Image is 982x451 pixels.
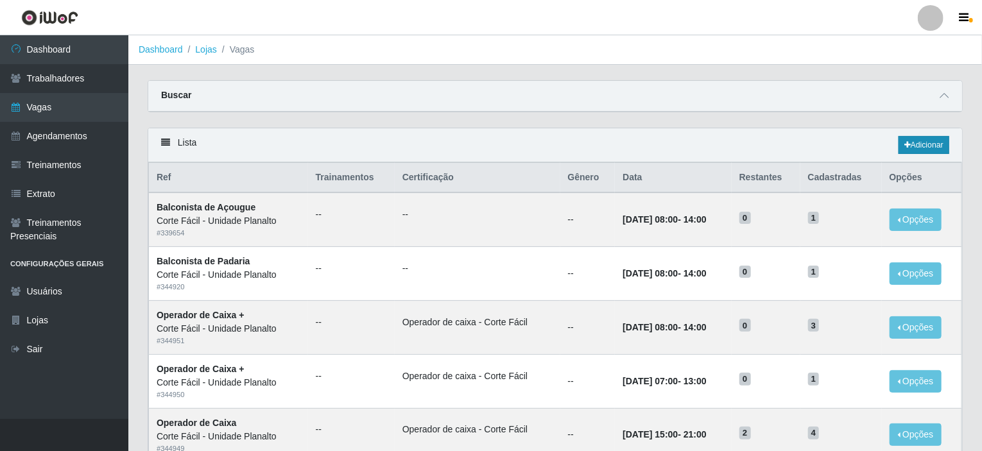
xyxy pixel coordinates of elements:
[623,322,706,332] strong: -
[157,322,300,336] div: Corte Fácil - Unidade Planalto
[157,214,300,228] div: Corte Fácil - Unidade Planalto
[157,336,300,346] div: # 344951
[21,10,78,26] img: CoreUI Logo
[157,310,245,320] strong: Operador de Caixa +
[157,268,300,282] div: Corte Fácil - Unidade Planalto
[739,212,751,225] span: 0
[739,266,751,278] span: 0
[615,163,731,193] th: Data
[316,370,387,383] ul: --
[217,43,255,56] li: Vagas
[402,423,553,436] li: Operador de caixa - Corte Fácil
[684,322,707,332] time: 14:00
[157,389,300,400] div: # 344950
[623,429,678,439] time: [DATE] 15:00
[684,214,707,225] time: 14:00
[560,163,616,193] th: Gênero
[128,35,982,65] nav: breadcrumb
[808,319,820,332] span: 3
[157,282,300,293] div: # 344920
[157,418,237,428] strong: Operador de Caixa
[308,163,395,193] th: Trainamentos
[739,373,751,386] span: 0
[890,262,942,285] button: Opções
[157,256,250,266] strong: Balconista de Padaria
[149,163,308,193] th: Ref
[623,376,678,386] time: [DATE] 07:00
[316,208,387,221] ul: --
[623,429,706,439] strong: -
[157,364,245,374] strong: Operador de Caixa +
[157,202,255,212] strong: Balconista de Açougue
[560,300,616,354] td: --
[402,208,553,221] ul: --
[402,370,553,383] li: Operador de caixa - Corte Fácil
[623,268,706,278] strong: -
[139,44,183,55] a: Dashboard
[560,247,616,301] td: --
[739,319,751,332] span: 0
[560,192,616,246] td: --
[882,163,962,193] th: Opções
[890,316,942,339] button: Opções
[195,44,216,55] a: Lojas
[148,128,962,162] div: Lista
[808,373,820,386] span: 1
[684,376,707,386] time: 13:00
[623,214,706,225] strong: -
[560,354,616,408] td: --
[402,262,553,275] ul: --
[316,316,387,329] ul: --
[623,322,678,332] time: [DATE] 08:00
[800,163,882,193] th: Cadastradas
[890,370,942,393] button: Opções
[157,430,300,443] div: Corte Fácil - Unidade Planalto
[684,429,707,439] time: 21:00
[623,214,678,225] time: [DATE] 08:00
[808,266,820,278] span: 1
[157,228,300,239] div: # 339654
[402,316,553,329] li: Operador de caixa - Corte Fácil
[899,136,949,154] a: Adicionar
[623,376,706,386] strong: -
[890,423,942,446] button: Opções
[808,427,820,439] span: 4
[161,90,191,100] strong: Buscar
[739,427,751,439] span: 2
[395,163,560,193] th: Certificação
[316,262,387,275] ul: --
[316,423,387,436] ul: --
[157,376,300,389] div: Corte Fácil - Unidade Planalto
[732,163,800,193] th: Restantes
[623,268,678,278] time: [DATE] 08:00
[808,212,820,225] span: 1
[684,268,707,278] time: 14:00
[890,208,942,231] button: Opções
